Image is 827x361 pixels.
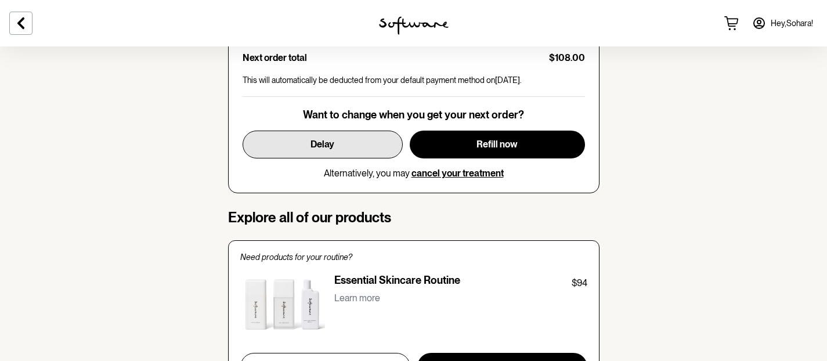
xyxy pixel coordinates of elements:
span: Delay [310,139,334,150]
button: cancel your treatment [411,168,504,179]
button: Refill now [410,131,585,158]
p: Learn more [334,293,380,304]
p: Alternatively, you may [324,168,504,179]
a: Hey,Sohara! [745,9,820,37]
p: This will automatically be deducted from your default payment method on [DATE] . [243,75,585,85]
span: Refill now [476,139,518,150]
p: Want to change when you get your next order? [303,109,524,121]
p: Essential Skincare Routine [334,274,460,290]
img: Essential Skincare Routine product [240,274,325,339]
img: software logo [379,16,449,35]
p: Next order total [243,52,307,63]
span: Hey, Sohara ! [771,19,813,28]
p: $94 [572,276,587,290]
p: Need products for your routine? [240,252,587,262]
h4: Explore all of our products [228,210,600,226]
button: Delay [243,131,403,158]
p: $108.00 [549,52,585,63]
button: Learn more [334,290,380,306]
